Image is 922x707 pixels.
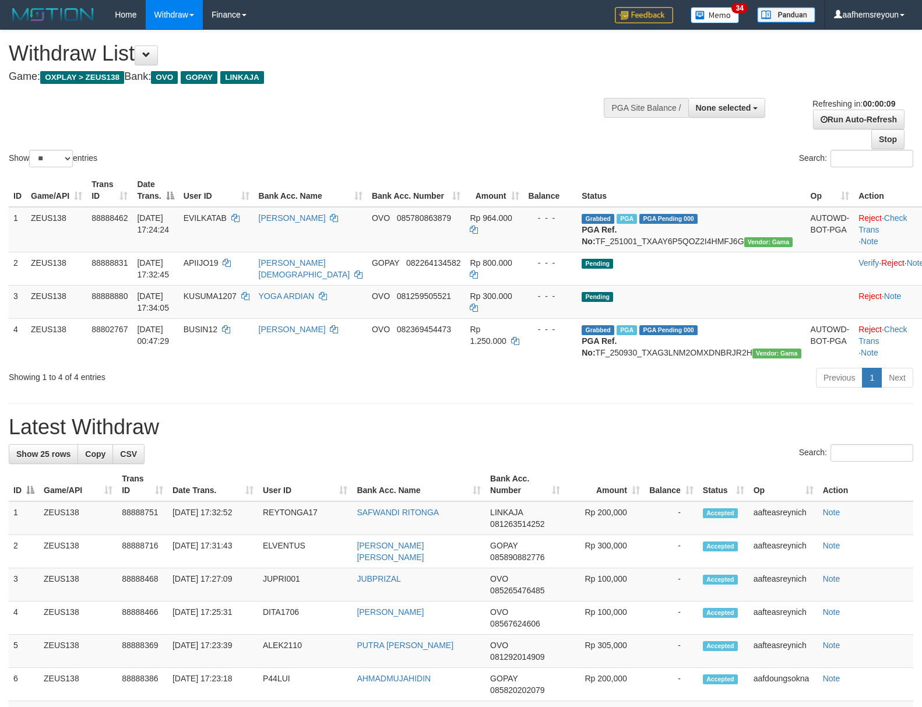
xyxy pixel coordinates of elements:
span: Copy 085820202079 to clipboard [490,685,544,695]
a: Note [884,291,902,301]
td: 88888751 [117,501,168,535]
td: 88888386 [117,668,168,701]
td: aafteasreynich [749,568,818,602]
td: [DATE] 17:25:31 [168,602,258,635]
span: Grabbed [582,214,614,224]
th: Status [577,174,805,207]
a: Note [823,508,840,517]
th: Bank Acc. Name: activate to sort column ascending [352,468,485,501]
span: GOPAY [372,258,399,268]
a: CSV [112,444,145,464]
td: TF_250930_TXAG3LNM2OMXDNBRJR2H [577,318,805,363]
img: MOTION_logo.png [9,6,97,23]
td: AUTOWD-BOT-PGA [806,318,854,363]
td: ZEUS138 [39,535,117,568]
td: JUPRI001 [258,568,352,602]
a: [PERSON_NAME][DEMOGRAPHIC_DATA] [259,258,350,279]
td: aafteasreynich [749,635,818,668]
span: Vendor URL: https://trx31.1velocity.biz [752,349,801,358]
a: [PERSON_NAME] [259,325,326,334]
span: Marked by aafsreyleap [617,325,637,335]
th: Game/API: activate to sort column ascending [39,468,117,501]
a: AHMADMUJAHIDIN [357,674,431,683]
td: ZEUS138 [39,501,117,535]
h1: Withdraw List [9,42,603,65]
td: ZEUS138 [26,318,87,363]
th: Trans ID: activate to sort column ascending [117,468,168,501]
span: Accepted [703,608,738,618]
td: ZEUS138 [39,602,117,635]
td: aafteasreynich [749,602,818,635]
a: [PERSON_NAME] [357,607,424,617]
td: DITA1706 [258,602,352,635]
div: PGA Site Balance / [604,98,688,118]
td: 2 [9,535,39,568]
td: [DATE] 17:32:52 [168,501,258,535]
select: Showentries [29,150,73,167]
a: Copy [78,444,113,464]
span: 88888462 [92,213,128,223]
span: Copy 082369454473 to clipboard [397,325,451,334]
span: Copy [85,449,105,459]
td: AUTOWD-BOT-PGA [806,207,854,252]
span: CSV [120,449,137,459]
span: Vendor URL: https://trx31.1velocity.biz [744,237,793,247]
a: Check Trans [858,325,907,346]
span: OVO [490,607,508,617]
td: ELVENTUS [258,535,352,568]
a: Reject [858,291,882,301]
img: Button%20Memo.svg [691,7,740,23]
a: SAFWANDI RITONGA [357,508,439,517]
span: OVO [490,574,508,583]
td: - [645,635,698,668]
span: OVO [372,291,390,301]
span: [DATE] 00:47:29 [137,325,169,346]
td: ZEUS138 [26,207,87,252]
td: 88888369 [117,635,168,668]
span: Accepted [703,674,738,684]
h4: Game: Bank: [9,71,603,83]
span: 88888880 [92,291,128,301]
span: Copy 081263514252 to clipboard [490,519,544,529]
td: Rp 100,000 [565,602,645,635]
span: Pending [582,259,613,269]
td: P44LUI [258,668,352,701]
span: Copy 081292014909 to clipboard [490,652,544,662]
td: Rp 305,000 [565,635,645,668]
div: - - - [529,212,573,224]
span: Copy 085265476485 to clipboard [490,586,544,595]
td: aafteasreynich [749,535,818,568]
td: ZEUS138 [26,285,87,318]
span: Rp 800.000 [470,258,512,268]
span: OVO [490,641,508,650]
td: - [645,668,698,701]
th: User ID: activate to sort column ascending [258,468,352,501]
td: - [645,568,698,602]
td: Rp 200,000 [565,668,645,701]
td: - [645,535,698,568]
th: Bank Acc. Number: activate to sort column ascending [367,174,466,207]
a: Note [861,348,878,357]
span: 88888831 [92,258,128,268]
span: GOPAY [490,541,518,550]
th: User ID: activate to sort column ascending [179,174,254,207]
span: Copy 085780863879 to clipboard [397,213,451,223]
th: Date Trans.: activate to sort column descending [132,174,178,207]
span: [DATE] 17:24:24 [137,213,169,234]
a: PUTRA [PERSON_NAME] [357,641,453,650]
span: [DATE] 17:34:05 [137,291,169,312]
td: Rp 200,000 [565,501,645,535]
a: [PERSON_NAME] [259,213,326,223]
span: BUSIN12 [184,325,217,334]
span: OVO [372,325,390,334]
div: Showing 1 to 4 of 4 entries [9,367,375,383]
span: OVO [372,213,390,223]
div: - - - [529,290,573,302]
a: Note [823,641,840,650]
span: Accepted [703,541,738,551]
a: Stop [871,129,905,149]
th: ID: activate to sort column descending [9,468,39,501]
td: ZEUS138 [39,635,117,668]
span: Copy 081259505521 to clipboard [397,291,451,301]
td: [DATE] 17:27:09 [168,568,258,602]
